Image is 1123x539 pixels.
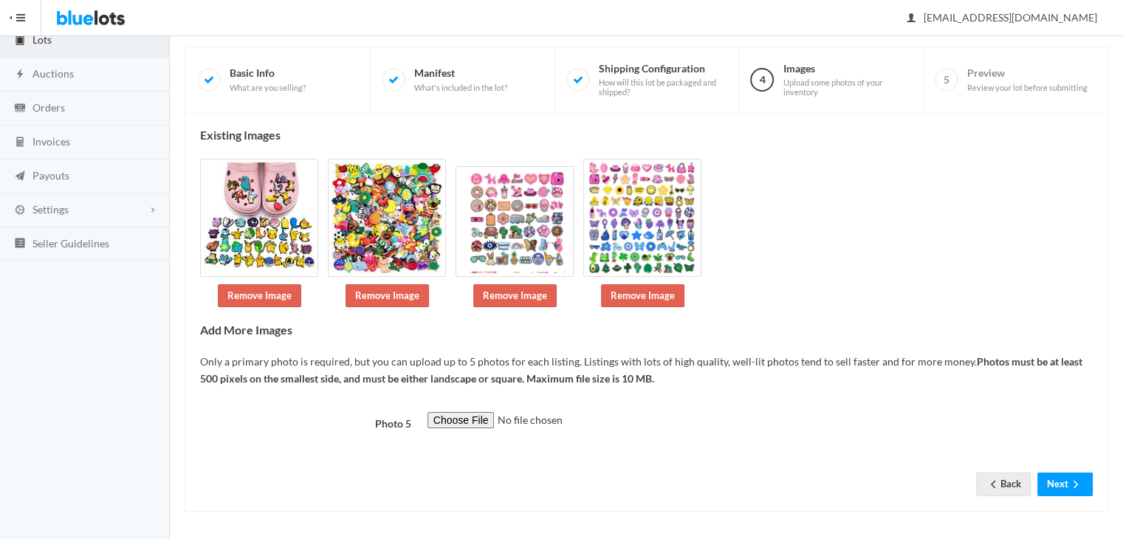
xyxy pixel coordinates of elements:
span: What's included in the lot? [414,83,507,93]
span: Seller Guidelines [32,237,109,250]
span: Upload some photos of your inventory [783,78,911,97]
span: Review your lot before submitting [967,83,1088,93]
span: Orders [32,101,65,114]
span: Invoices [32,135,70,148]
ion-icon: flash [13,68,27,82]
span: How will this lot be packaged and shipped? [599,78,727,97]
ion-icon: clipboard [13,34,27,48]
span: Manifest [414,66,507,92]
span: Shipping Configuration [599,62,727,97]
span: What are you selling? [230,83,306,93]
ion-icon: cog [13,204,27,218]
img: 5102b0d9-f650-4aef-93ea-ba8ac4ef9106-1757527024.jpg [200,159,318,277]
ion-icon: paper plane [13,170,27,184]
span: 5 [935,68,958,92]
h4: Existing Images [200,128,1093,142]
a: Remove Image [601,284,684,307]
ion-icon: person [904,12,918,26]
span: Settings [32,203,69,216]
span: Lots [32,33,52,46]
span: Auctions [32,67,74,80]
a: Remove Image [473,284,557,307]
span: Images [783,62,911,97]
span: Preview [967,66,1088,92]
span: 4 [750,68,774,92]
img: 4a25c20c-1833-4152-9522-74f0956d6381-1757527025.png [456,166,574,277]
a: arrow backBack [976,473,1031,495]
a: Remove Image [346,284,429,307]
span: Payouts [32,169,69,182]
ion-icon: arrow back [986,478,1000,492]
ion-icon: arrow forward [1068,478,1083,492]
span: [EMAIL_ADDRESS][DOMAIN_NAME] [907,11,1097,24]
button: Nextarrow forward [1037,473,1093,495]
label: Photo 5 [192,412,419,433]
p: Only a primary photo is required, but you can upload up to 5 photos for each listing. Listings wi... [200,354,1093,387]
ion-icon: calculator [13,136,27,150]
b: Photos must be at least 500 pixels on the smallest side, and must be either landscape or square. ... [200,355,1082,385]
span: Basic Info [230,66,306,92]
a: Remove Image [218,284,301,307]
ion-icon: list box [13,237,27,251]
h4: Add More Images [200,323,1093,337]
ion-icon: cash [13,102,27,116]
img: c214edd1-689d-4064-a72c-f2dfdefc0ea4-1757527025.jpeg [328,159,446,277]
img: 2d0cf82c-f6ab-4263-be5c-1eea7b9e9fac-1757527025.png [583,159,701,277]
